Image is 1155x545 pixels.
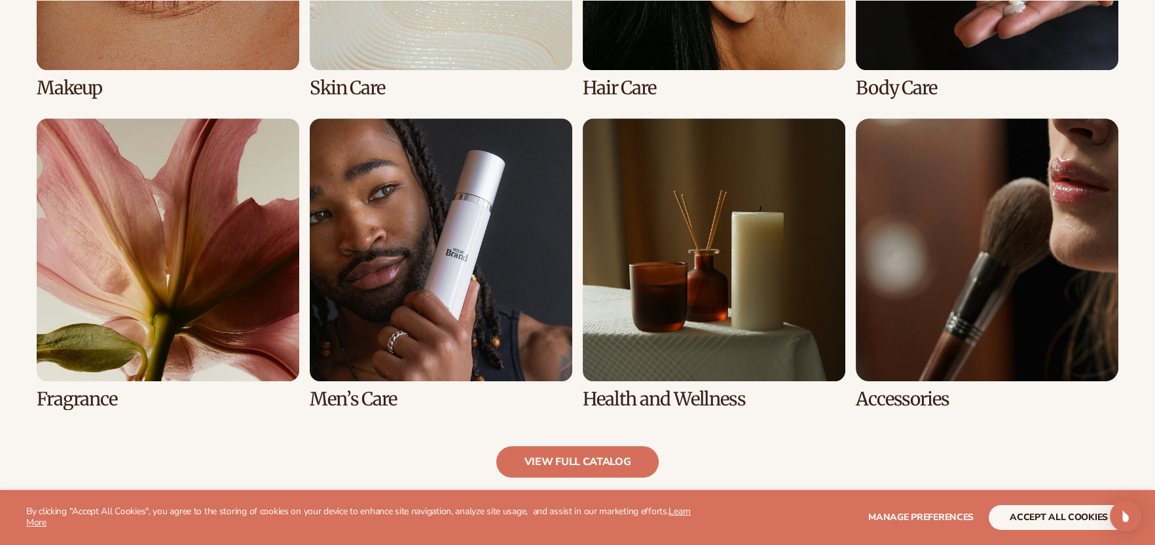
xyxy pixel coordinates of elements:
[26,505,691,529] a: Learn More
[26,506,694,529] p: By clicking "Accept All Cookies", you agree to the storing of cookies on your device to enhance s...
[310,119,572,409] div: 6 / 8
[868,505,974,530] button: Manage preferences
[583,78,845,98] h3: Hair Care
[989,505,1129,530] button: accept all cookies
[1110,500,1141,532] div: Open Intercom Messenger
[868,511,974,523] span: Manage preferences
[37,78,299,98] h3: Makeup
[856,119,1118,409] div: 8 / 8
[856,78,1118,98] h3: Body Care
[310,78,572,98] h3: Skin Care
[496,446,659,478] a: view full catalog
[37,119,299,409] div: 5 / 8
[583,119,845,409] div: 7 / 8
